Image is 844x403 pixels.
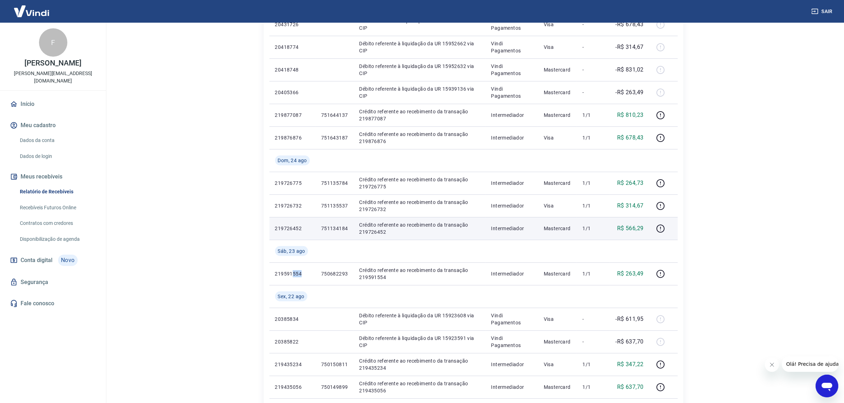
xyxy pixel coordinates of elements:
p: R$ 263,49 [617,269,644,278]
p: 20405366 [275,89,310,96]
p: R$ 678,43 [617,134,644,142]
p: 1/1 [582,134,603,141]
p: R$ 264,73 [617,179,644,187]
p: 1/1 [582,361,603,368]
p: Mastercard [544,384,571,391]
p: Crédito referente ao recebimento da transação 219876876 [359,131,480,145]
p: Visa [544,134,571,141]
p: Débito referente à liquidação da UR 15923608 via CIP [359,312,480,326]
p: Vindi Pagamentos [491,40,532,54]
p: Mastercard [544,112,571,119]
p: Intermediador [491,361,532,368]
p: Crédito referente ao recebimento da transação 219726732 [359,199,480,213]
p: Mastercard [544,270,571,277]
a: Conta digitalNovo [9,252,97,269]
p: [PERSON_NAME] [24,59,81,67]
p: 219435234 [275,361,310,368]
p: 1/1 [582,202,603,209]
p: Intermediador [491,225,532,232]
span: Dom, 24 ago [278,157,307,164]
p: 750682293 [321,270,348,277]
p: 1/1 [582,112,603,119]
p: 219435056 [275,384,310,391]
a: Fale conosco [9,296,97,311]
a: Disponibilização de agenda [17,232,97,246]
a: Contratos com credores [17,216,97,231]
p: R$ 566,29 [617,224,644,233]
p: 750150811 [321,361,348,368]
a: Dados de login [17,149,97,164]
p: Mastercard [544,180,571,187]
p: -R$ 831,02 [616,66,644,74]
button: Meu cadastro [9,118,97,133]
iframe: Fechar mensagem [765,358,779,372]
p: Intermediador [491,112,532,119]
div: F [39,28,67,57]
p: - [582,21,603,28]
p: -R$ 678,43 [616,20,644,29]
p: Crédito referente ao recebimento da transação 219435056 [359,380,480,394]
p: R$ 347,22 [617,360,644,369]
p: Intermediador [491,180,532,187]
p: -R$ 314,67 [616,43,644,51]
p: Débito referente à liquidação da UR 15952632 via CIP [359,63,480,77]
p: R$ 314,67 [617,201,644,210]
p: Vindi Pagamentos [491,63,532,77]
span: Sex, 22 ago [278,293,304,300]
p: 20418748 [275,66,310,73]
iframe: Mensagem da empresa [782,356,838,372]
button: Sair [810,5,835,18]
a: Início [9,96,97,112]
p: Intermediador [491,384,532,391]
p: 751643187 [321,134,348,141]
p: 1/1 [582,225,603,232]
a: Dados da conta [17,133,97,148]
p: [PERSON_NAME][EMAIL_ADDRESS][DOMAIN_NAME] [6,70,100,85]
p: Mastercard [544,66,571,73]
p: -R$ 263,49 [616,88,644,97]
iframe: Botão para abrir a janela de mensagens [816,375,838,397]
p: 20431726 [275,21,310,28]
p: 219726775 [275,180,310,187]
button: Meus recebíveis [9,169,97,185]
span: Olá! Precisa de ajuda? [4,5,60,11]
p: Intermediador [491,202,532,209]
p: Vindi Pagamentos [491,17,532,32]
p: Visa [544,316,571,323]
p: Vindi Pagamentos [491,312,532,326]
a: Recebíveis Futuros Online [17,200,97,215]
p: 1/1 [582,180,603,187]
p: - [582,66,603,73]
p: Intermediador [491,270,532,277]
p: Intermediador [491,134,532,141]
p: Crédito referente ao recebimento da transação 219877087 [359,108,480,122]
a: Segurança [9,274,97,290]
p: 751644137 [321,112,348,119]
p: Crédito referente ao recebimento da transação 219435234 [359,357,480,371]
p: 1/1 [582,270,603,277]
p: 20385822 [275,338,310,345]
span: Novo [58,255,78,266]
p: 219726732 [275,202,310,209]
p: Débito referente à liquidação da UR 15939136 via CIP [359,85,480,100]
p: Crédito referente ao recebimento da transação 219591554 [359,267,480,281]
p: Vindi Pagamentos [491,335,532,349]
p: Visa [544,44,571,51]
p: 219726452 [275,225,310,232]
p: 751134184 [321,225,348,232]
p: 1/1 [582,384,603,391]
p: Mastercard [544,338,571,345]
p: Vindi Pagamentos [491,85,532,100]
p: 751135537 [321,202,348,209]
p: 219877087 [275,112,310,119]
p: Débito referente à liquidação da UR 15965744 via CIP [359,17,480,32]
a: Relatório de Recebíveis [17,185,97,199]
p: -R$ 637,70 [616,337,644,346]
p: R$ 637,70 [617,383,644,391]
p: - [582,316,603,323]
p: Mastercard [544,89,571,96]
p: - [582,89,603,96]
p: Crédito referente ao recebimento da transação 219726452 [359,221,480,235]
p: Mastercard [544,225,571,232]
p: -R$ 611,95 [616,315,644,323]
